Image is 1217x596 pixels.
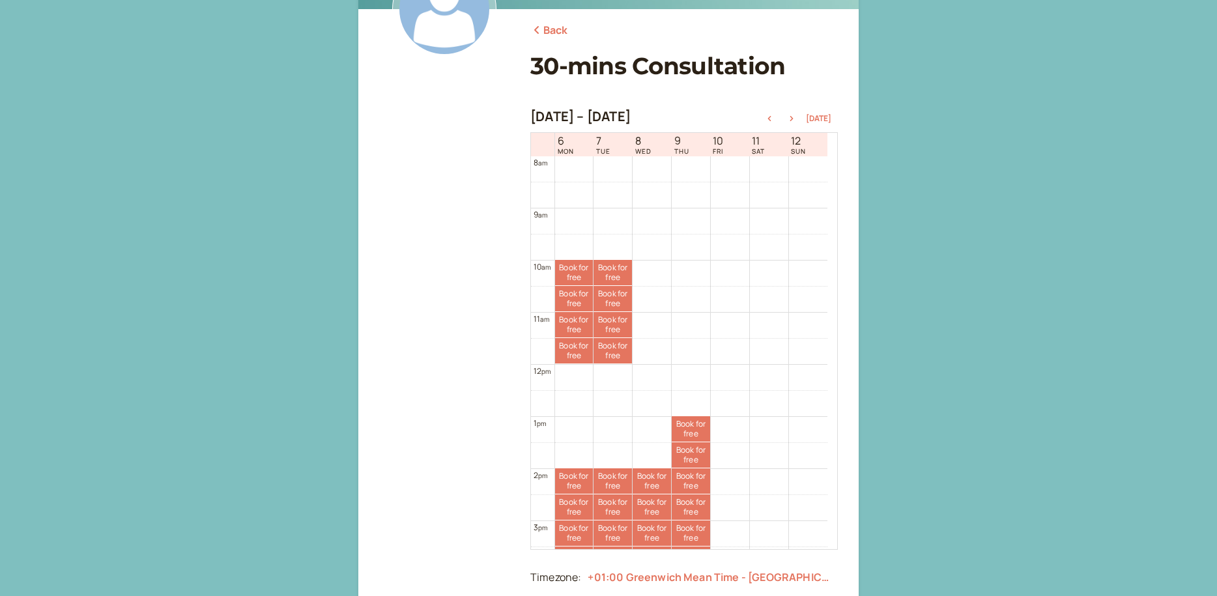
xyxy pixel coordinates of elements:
[538,523,547,532] span: pm
[534,313,550,325] div: 11
[594,315,632,334] span: Book for free
[633,472,671,490] span: Book for free
[752,147,765,155] span: SAT
[534,261,551,273] div: 10
[555,498,594,517] span: Book for free
[530,109,631,124] h2: [DATE] – [DATE]
[555,315,594,334] span: Book for free
[672,472,710,490] span: Book for free
[635,147,651,155] span: WED
[541,367,551,376] span: pm
[540,315,549,324] span: am
[555,289,594,308] span: Book for free
[555,472,594,490] span: Book for free
[674,135,689,147] span: 9
[538,471,547,480] span: pm
[596,147,610,155] span: TUE
[633,498,671,517] span: Book for free
[555,134,577,156] a: October 6, 2025
[530,22,568,39] a: Back
[541,263,551,272] span: am
[713,147,723,155] span: FRI
[555,341,594,360] span: Book for free
[555,263,594,282] span: Book for free
[530,569,581,586] div: Timezone:
[672,498,710,517] span: Book for free
[534,156,548,169] div: 8
[555,524,594,543] span: Book for free
[788,134,809,156] a: October 12, 2025
[538,210,547,220] span: am
[538,158,547,167] span: am
[530,52,838,80] h1: 30-mins Consultation
[672,419,710,438] span: Book for free
[749,134,767,156] a: October 11, 2025
[534,469,548,481] div: 2
[558,135,574,147] span: 6
[672,446,710,464] span: Book for free
[672,524,710,543] span: Book for free
[752,135,765,147] span: 11
[594,498,632,517] span: Book for free
[674,147,689,155] span: THU
[594,263,632,282] span: Book for free
[534,365,551,377] div: 12
[594,524,632,543] span: Book for free
[534,417,547,429] div: 1
[594,341,632,360] span: Book for free
[596,135,610,147] span: 7
[534,208,548,221] div: 9
[672,134,692,156] a: October 9, 2025
[633,524,671,543] span: Book for free
[594,289,632,308] span: Book for free
[594,472,632,490] span: Book for free
[806,114,831,123] button: [DATE]
[537,419,546,428] span: pm
[534,521,548,533] div: 3
[713,135,723,147] span: 10
[635,135,651,147] span: 8
[710,134,726,156] a: October 10, 2025
[633,134,654,156] a: October 8, 2025
[791,135,806,147] span: 12
[558,147,574,155] span: MON
[791,147,806,155] span: SUN
[594,134,613,156] a: October 7, 2025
